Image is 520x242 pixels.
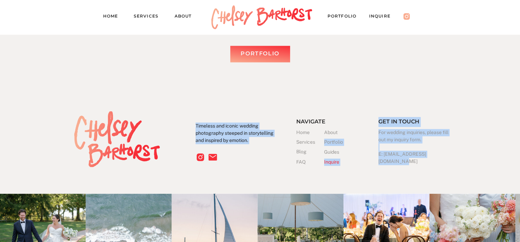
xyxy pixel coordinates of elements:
h3: Get in touch [378,117,422,124]
a: Services [134,12,165,22]
a: Portfolio [324,139,352,146]
a: PORTFOLIO [328,12,363,22]
a: About [324,129,352,136]
a: Guides [324,148,341,156]
a: About [175,12,198,22]
a: Inquire [324,158,352,166]
p: Timeless and iconic wedding photography steeped in storytelling and inspired by emotion. [196,122,278,148]
a: Home [103,12,124,22]
a: Services [296,139,324,146]
a: FAQ [296,158,310,166]
a: Portfolio [234,49,286,59]
a: Blog [296,148,324,155]
a: Inquire [369,12,397,22]
h3: Navigate [296,117,340,124]
h3: For wedding inquiries, please fill out my inquiry form. E: [EMAIL_ADDRESS][DOMAIN_NAME] [378,129,451,161]
a: Home [296,129,324,136]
